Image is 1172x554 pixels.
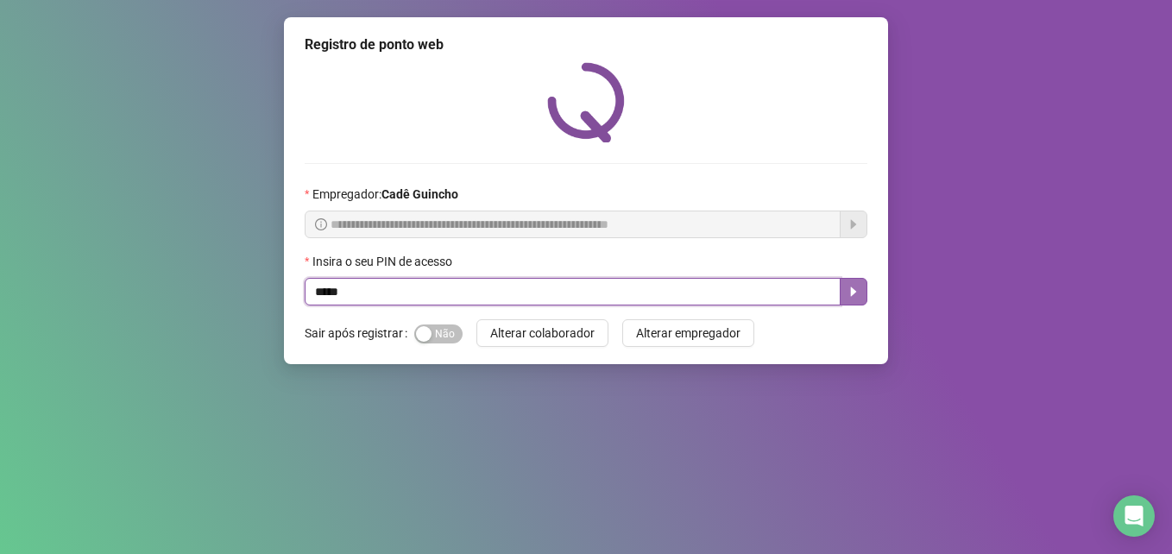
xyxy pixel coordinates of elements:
[847,285,860,299] span: caret-right
[305,252,463,271] label: Insira o seu PIN de acesso
[1113,495,1155,537] div: Open Intercom Messenger
[305,319,414,347] label: Sair após registrar
[305,35,867,55] div: Registro de ponto web
[636,324,740,343] span: Alterar empregador
[476,319,608,347] button: Alterar colaborador
[622,319,754,347] button: Alterar empregador
[312,185,458,204] span: Empregador :
[547,62,625,142] img: QRPoint
[490,324,595,343] span: Alterar colaborador
[381,187,458,201] strong: Cadê Guincho
[315,218,327,230] span: info-circle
